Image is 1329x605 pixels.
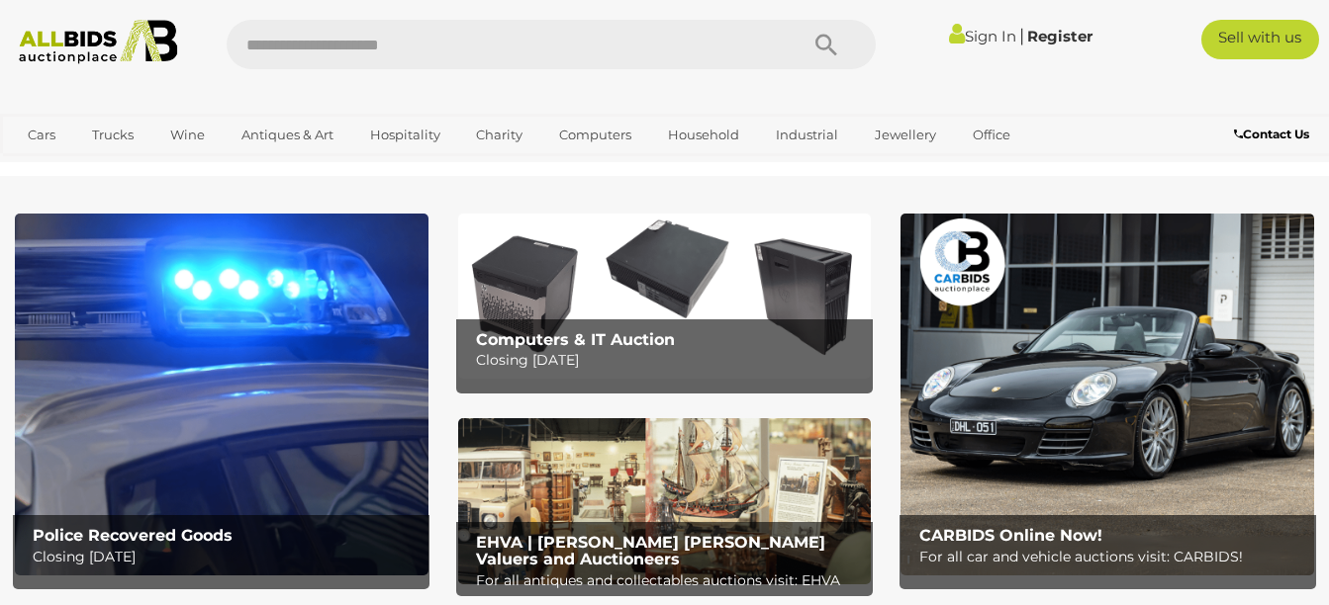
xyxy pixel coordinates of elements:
img: EHVA | Evans Hastings Valuers and Auctioneers [458,418,872,583]
a: Cars [15,119,68,151]
a: Wine [157,119,218,151]
a: Trucks [79,119,146,151]
a: Charity [463,119,535,151]
p: Closing [DATE] [476,348,863,373]
a: Sign In [949,27,1016,45]
a: Computers & IT Auction Computers & IT Auction Closing [DATE] [458,214,872,379]
a: EHVA | Evans Hastings Valuers and Auctioneers EHVA | [PERSON_NAME] [PERSON_NAME] Valuers and Auct... [458,418,872,583]
a: Hospitality [357,119,453,151]
button: Search [777,20,876,69]
p: Closing [DATE] [33,545,420,569]
b: Police Recovered Goods [33,526,233,545]
span: | [1019,25,1024,46]
a: Office [960,119,1023,151]
b: Contact Us [1234,127,1309,141]
b: Computers & IT Auction [476,330,675,349]
a: Police Recovered Goods Police Recovered Goods Closing [DATE] [15,214,428,575]
a: Sell with us [1201,20,1319,59]
img: Allbids.com.au [10,20,187,64]
b: CARBIDS Online Now! [919,526,1102,545]
a: Computers [546,119,644,151]
p: For all car and vehicle auctions visit: CARBIDS! [919,545,1306,569]
img: Computers & IT Auction [458,214,872,379]
a: Contact Us [1234,124,1314,145]
a: [GEOGRAPHIC_DATA] [92,151,258,184]
p: For all antiques and collectables auctions visit: EHVA [476,568,863,593]
b: EHVA | [PERSON_NAME] [PERSON_NAME] Valuers and Auctioneers [476,533,825,569]
a: Antiques & Art [229,119,346,151]
a: Jewellery [862,119,949,151]
a: Household [655,119,752,151]
img: CARBIDS Online Now! [901,214,1314,575]
a: Industrial [763,119,851,151]
a: Register [1027,27,1092,45]
img: Police Recovered Goods [15,214,428,575]
a: CARBIDS Online Now! CARBIDS Online Now! For all car and vehicle auctions visit: CARBIDS! [901,214,1314,575]
a: Sports [15,151,81,184]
